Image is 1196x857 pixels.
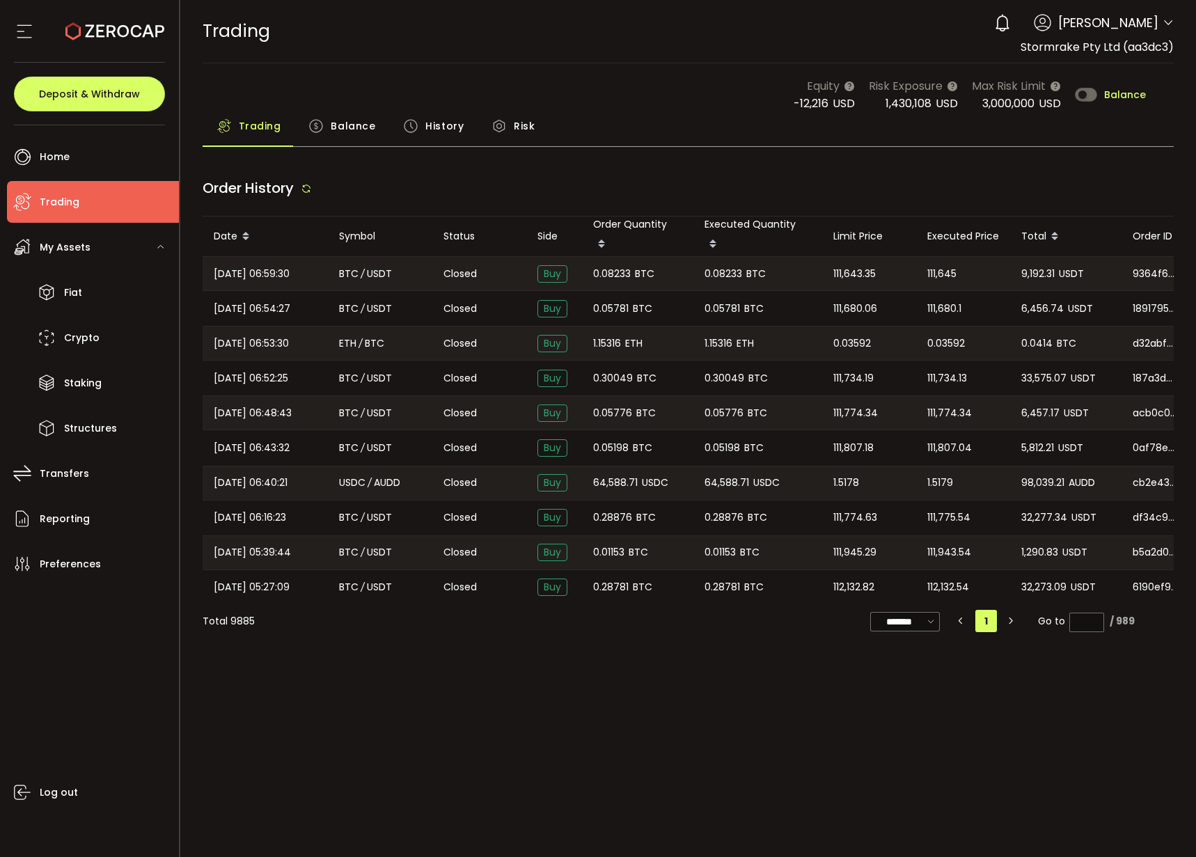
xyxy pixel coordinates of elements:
span: [DATE] 06:59:30 [214,266,290,282]
span: USD [936,95,958,111]
span: [DATE] 06:43:32 [214,440,290,456]
span: BTC [633,579,652,595]
span: 111,680.1 [927,301,961,317]
span: USDC [339,475,365,491]
span: 64,588.71 [593,475,638,491]
span: Closed [443,301,477,316]
span: Order History [203,178,294,198]
span: 0.30049 [705,370,744,386]
span: 1.5179 [927,475,953,491]
span: Closed [443,336,477,351]
div: Executed Price [916,228,1010,244]
span: 111,774.34 [833,405,878,421]
span: Buy [537,300,567,317]
span: 111,943.54 [927,544,971,560]
div: Total [1010,225,1122,249]
span: 98,039.21 [1021,475,1064,491]
span: 9,192.31 [1021,266,1055,282]
span: 6,456.74 [1021,301,1064,317]
span: USDT [1062,544,1087,560]
span: 1.15316 [593,336,621,352]
span: [DATE] 05:27:09 [214,579,290,595]
span: 6190ef9b-ebfa-43bf-89f3-2cf4329ad790 [1133,580,1177,595]
span: USDT [367,579,392,595]
em: / [359,336,363,352]
span: 187a3de2-5675-4cc7-86b3-0dc108c685a9 [1133,371,1177,386]
span: d32abf7e-ec24-4886-a083-f9445bcfb20d [1133,336,1177,351]
span: [DATE] 06:52:25 [214,370,288,386]
span: Buy [537,439,567,457]
span: Home [40,147,70,167]
span: Trading [203,19,270,43]
span: cb2e43d2-8a9e-443f-8499-d7bce90745a3 [1133,475,1177,490]
span: Trading [239,112,281,140]
span: Closed [443,406,477,420]
div: / 989 [1110,614,1135,629]
span: Buy [537,544,567,561]
span: Transfers [40,464,89,484]
span: USDT [367,266,392,282]
span: Closed [443,371,477,386]
span: 0.28781 [593,579,629,595]
span: [DATE] 06:54:27 [214,301,290,317]
span: Closed [443,580,477,595]
span: 0.08233 [593,266,631,282]
span: Risk [514,112,535,140]
span: BTC [748,405,767,421]
span: BTC [339,266,359,282]
span: Preferences [40,554,101,574]
span: ETH [737,336,754,352]
button: Deposit & Withdraw [14,77,165,111]
span: [DATE] 06:48:43 [214,405,292,421]
span: 0.28781 [705,579,740,595]
em: / [361,266,365,282]
span: -12,216 [794,95,828,111]
span: Closed [443,267,477,281]
span: Balance [1104,90,1146,100]
span: 111,945.29 [833,544,876,560]
span: USDT [1071,370,1096,386]
span: 33,575.07 [1021,370,1067,386]
span: Max Risk Limit [972,77,1046,95]
span: 0.05198 [593,440,629,456]
span: Fiat [64,283,82,303]
span: 0af78ec7-67e3-4d1b-bf2f-2d2c1bee60bb [1133,441,1177,455]
em: / [368,475,372,491]
span: Buy [537,335,567,352]
span: BTC [740,544,760,560]
span: 0.05776 [593,405,632,421]
div: Total 9885 [203,614,255,629]
span: Buy [537,474,567,492]
span: Trading [40,192,79,212]
span: Balance [331,112,375,140]
span: 111,734.13 [927,370,967,386]
span: 0.05776 [705,405,743,421]
span: BTC [748,510,767,526]
span: 6,457.17 [1021,405,1060,421]
li: 1 [975,610,997,632]
span: Stormrake Pty Ltd (aa3dc3) [1021,39,1174,55]
span: BTC [635,266,654,282]
span: USDC [642,475,668,491]
span: History [425,112,464,140]
span: 1,290.83 [1021,544,1058,560]
em: / [361,370,365,386]
span: 0.03592 [833,336,871,352]
span: Closed [443,510,477,525]
span: BTC [339,579,359,595]
span: 112,132.82 [833,579,874,595]
span: Buy [537,509,567,526]
span: ETH [625,336,643,352]
span: Closed [443,475,477,490]
span: [DATE] 06:53:30 [214,336,289,352]
span: Closed [443,545,477,560]
span: 111,645 [927,266,957,282]
span: BTC [339,440,359,456]
span: Reporting [40,509,90,529]
span: BTC [746,266,766,282]
span: BTC [633,301,652,317]
span: Buy [537,404,567,422]
span: BTC [744,579,764,595]
span: BTC [1057,336,1076,352]
span: 1.15316 [705,336,732,352]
